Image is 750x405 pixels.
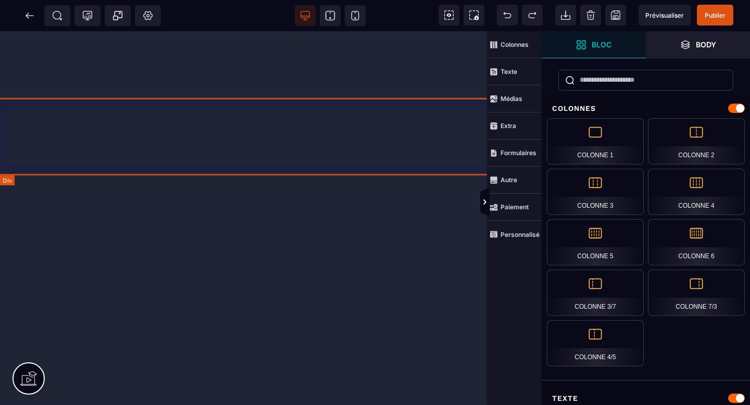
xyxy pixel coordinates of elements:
[542,99,750,118] div: Colonnes
[547,320,644,366] div: Colonne 4/5
[44,5,70,26] span: Métadata SEO
[501,176,517,184] strong: Autre
[501,149,536,157] strong: Formulaires
[547,270,644,316] div: Colonne 3/7
[52,10,63,21] span: SEO
[320,5,341,26] span: Voir tablette
[135,5,161,26] span: Favicon
[501,68,517,75] strong: Texte
[501,231,540,238] strong: Personnalisé
[439,5,459,26] span: Voir les composants
[143,10,153,21] span: Réglages Body
[464,5,484,26] span: Capture d'écran
[487,31,542,58] span: Colonnes
[547,219,644,265] div: Colonne 5
[542,187,552,218] span: Afficher les vues
[487,194,542,221] span: Paiement
[82,10,93,21] span: Tracking
[487,58,542,85] span: Texte
[648,219,745,265] div: Colonne 6
[542,31,646,58] span: Ouvrir les blocs
[487,85,542,112] span: Médias
[487,221,542,248] span: Personnalisé
[696,41,716,48] strong: Body
[648,169,745,215] div: Colonne 4
[295,5,316,26] span: Voir bureau
[705,11,726,19] span: Publier
[487,112,542,140] span: Extra
[74,5,101,26] span: Code de suivi
[648,270,745,316] div: Colonne 7/3
[501,95,522,103] strong: Médias
[113,10,123,21] span: Popup
[19,5,40,26] span: Retour
[105,5,131,26] span: Créer une alerte modale
[345,5,366,26] span: Voir mobile
[501,41,529,48] strong: Colonnes
[547,169,644,215] div: Colonne 3
[497,5,518,26] span: Défaire
[592,41,611,48] strong: Bloc
[605,5,626,26] span: Enregistrer
[697,5,733,26] span: Enregistrer le contenu
[501,122,516,130] strong: Extra
[648,118,745,164] div: Colonne 2
[639,5,691,26] span: Aperçu
[522,5,543,26] span: Rétablir
[501,203,529,211] strong: Paiement
[555,5,576,26] span: Importer
[646,31,750,58] span: Ouvrir les calques
[645,11,684,19] span: Prévisualiser
[580,5,601,26] span: Nettoyage
[547,118,644,164] div: Colonne 1
[487,140,542,167] span: Formulaires
[487,167,542,194] span: Autre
